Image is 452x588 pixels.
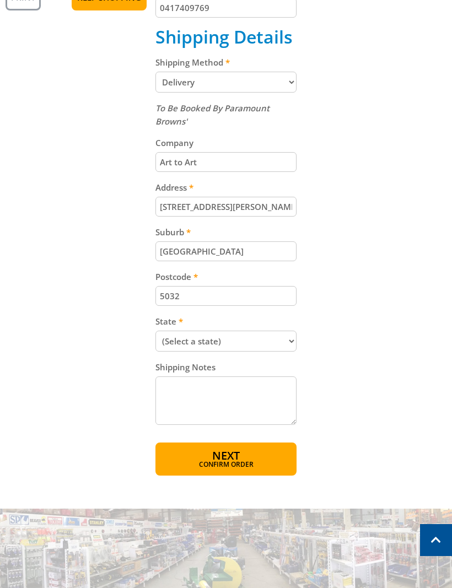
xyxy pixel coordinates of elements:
label: Suburb [155,225,297,239]
label: State [155,315,297,328]
label: Address [155,181,297,194]
span: Next [212,448,240,463]
label: Shipping Notes [155,360,297,374]
h2: Shipping Details [155,26,297,47]
input: Please enter your address. [155,197,297,217]
span: Confirm order [179,461,273,468]
select: Please select your state. [155,331,297,352]
label: Postcode [155,270,297,283]
label: Company [155,136,297,149]
label: Shipping Method [155,56,297,69]
select: Please select a shipping method. [155,72,297,93]
button: Next Confirm order [155,443,297,476]
input: Please enter your postcode. [155,286,297,306]
input: Please enter your suburb. [155,241,297,261]
em: To Be Booked By Paramount Browns' [155,103,270,127]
